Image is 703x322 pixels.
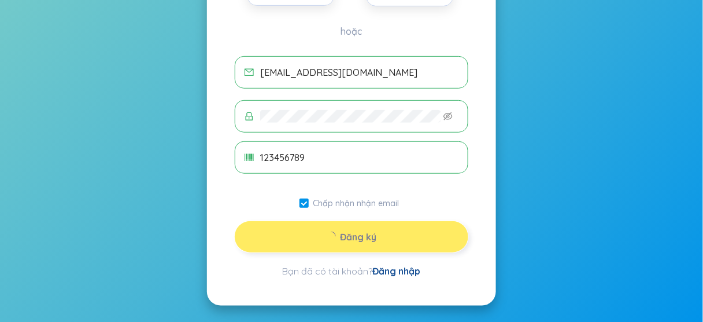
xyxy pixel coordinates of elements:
font: Chấp nhận nhận email [313,198,399,208]
span: khóa [245,112,254,121]
font: Bạn đã có tài khoản? [283,265,373,277]
span: mã vạch [245,153,254,162]
input: Mã bí mật (tùy chọn) [260,151,458,164]
a: Đăng nhập [373,265,421,277]
span: mắt không nhìn thấy được [443,112,453,121]
input: E-mail [260,66,458,79]
font: hoặc [341,25,362,37]
span: thư [245,68,254,77]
